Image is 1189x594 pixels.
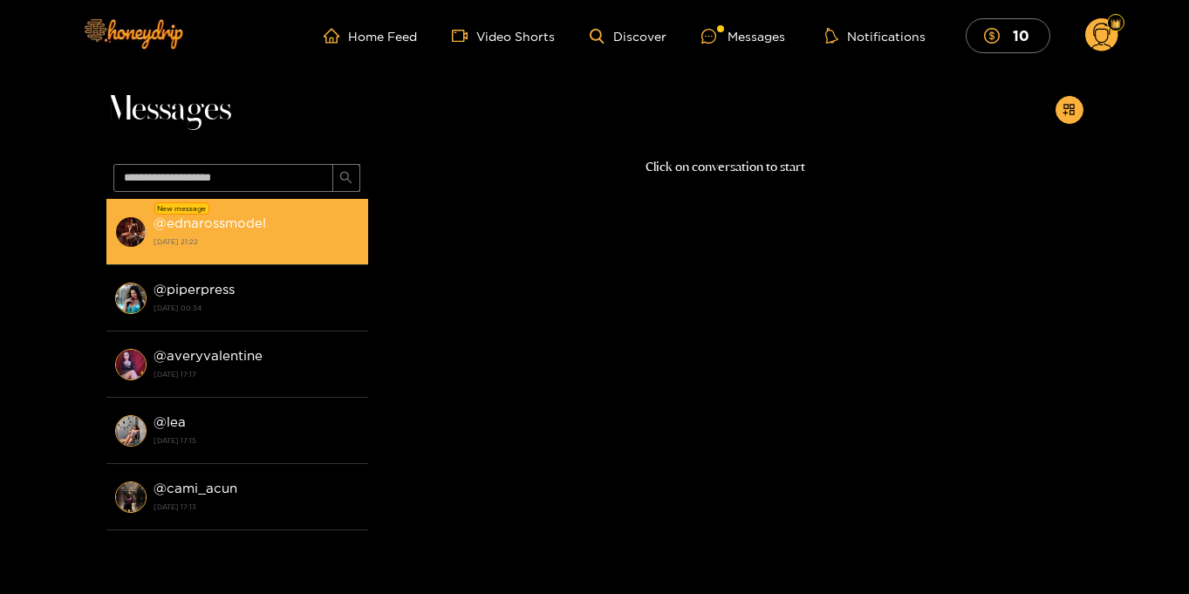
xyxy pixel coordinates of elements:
span: search [339,171,352,186]
a: Home Feed [324,28,417,44]
button: 10 [966,18,1050,52]
button: appstore-add [1056,96,1083,124]
strong: @ averyvalentine [154,348,263,363]
div: Messages [701,26,785,46]
strong: [DATE] 17:15 [154,433,359,448]
p: Click on conversation to start [368,157,1083,177]
img: conversation [115,349,147,380]
strong: [DATE] 17:13 [154,499,359,515]
span: dollar [984,28,1008,44]
span: Messages [106,89,231,131]
button: Notifications [820,27,931,44]
button: search [332,164,360,192]
img: Fan Level [1110,18,1121,29]
strong: @ cami_acun [154,481,237,495]
img: conversation [115,415,147,447]
mark: 10 [1010,26,1032,44]
strong: @ piperpress [154,282,235,297]
strong: [DATE] 17:17 [154,366,359,382]
span: appstore-add [1063,103,1076,118]
span: home [324,28,348,44]
div: New message [154,202,209,215]
strong: [DATE] 21:22 [154,234,359,249]
a: Video Shorts [452,28,555,44]
a: Discover [590,29,666,44]
span: video-camera [452,28,476,44]
strong: @ ednarossmodel [154,215,266,230]
strong: @ lea [154,414,186,429]
img: conversation [115,283,147,314]
img: conversation [115,481,147,513]
strong: [DATE] 00:34 [154,300,359,316]
img: conversation [115,216,147,248]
